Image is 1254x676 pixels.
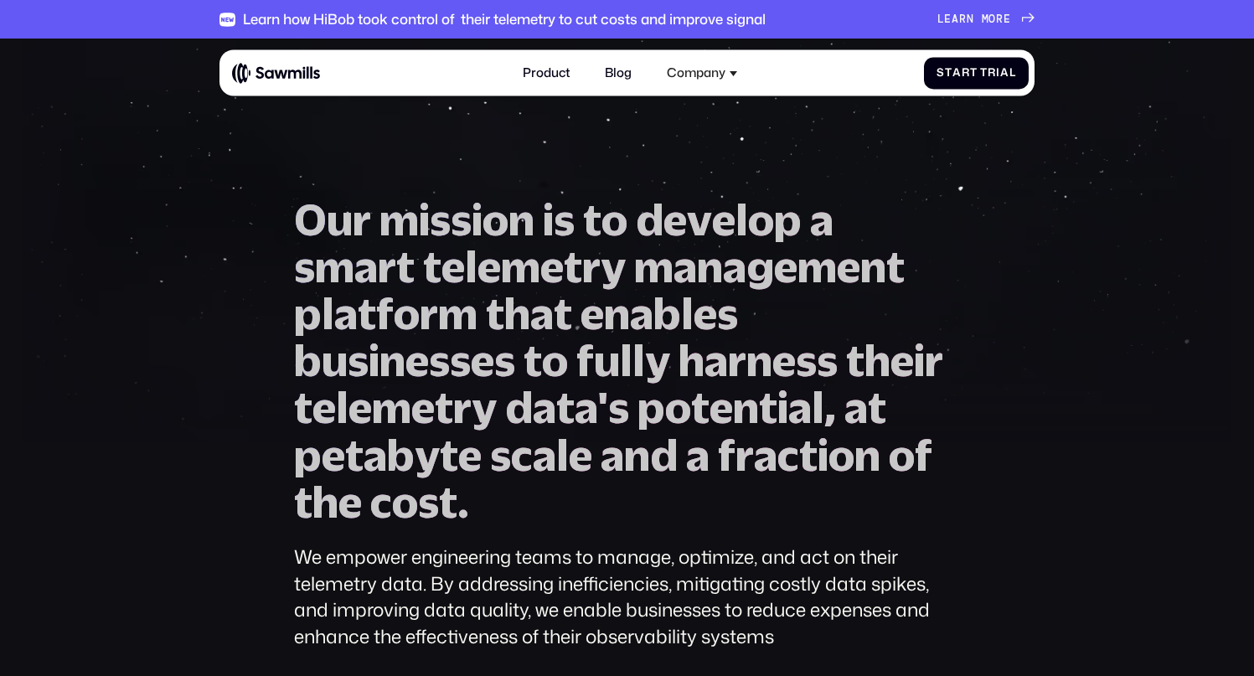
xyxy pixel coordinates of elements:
[774,243,797,290] span: e
[637,384,665,431] span: p
[828,431,854,478] span: o
[392,478,418,525] span: o
[354,243,378,290] span: a
[812,384,824,431] span: l
[312,478,338,525] span: h
[387,431,415,478] span: b
[429,337,450,384] span: s
[860,243,886,290] span: n
[322,337,348,384] span: u
[650,431,678,478] span: d
[604,290,630,337] span: n
[504,290,530,337] span: h
[959,13,967,26] span: r
[937,13,1035,26] a: Learnmore
[799,431,818,478] span: t
[582,243,601,290] span: r
[533,384,556,431] span: a
[777,431,799,478] span: c
[594,337,620,384] span: u
[601,196,627,243] span: o
[511,431,533,478] span: c
[472,196,483,243] span: i
[624,431,650,478] span: n
[294,478,312,525] span: t
[774,196,802,243] span: p
[543,196,554,243] span: i
[338,478,362,525] span: e
[818,431,828,478] span: i
[718,431,735,478] span: f
[653,290,681,337] span: b
[440,431,458,478] span: t
[334,290,358,337] span: a
[746,243,774,290] span: g
[797,243,837,290] span: m
[687,196,712,243] span: v
[312,384,336,431] span: e
[294,290,322,337] span: p
[419,196,430,243] span: i
[694,290,717,337] span: e
[632,337,645,384] span: l
[944,13,952,26] span: e
[634,243,673,290] span: m
[524,337,542,384] span: t
[418,478,439,525] span: s
[754,431,777,478] span: a
[501,243,540,290] span: m
[735,431,754,478] span: r
[915,431,932,478] span: f
[315,243,354,290] span: m
[712,196,735,243] span: e
[970,66,978,80] span: t
[733,384,759,431] span: n
[686,431,710,478] span: a
[697,243,723,290] span: n
[937,66,945,80] span: S
[691,384,710,431] span: t
[679,337,704,384] span: h
[294,337,322,384] span: b
[554,290,572,337] span: t
[796,337,817,384] span: s
[457,478,469,525] span: .
[379,337,405,384] span: n
[681,290,694,337] span: l
[996,66,1000,80] span: i
[988,66,996,80] span: r
[322,290,334,337] span: l
[996,13,1004,26] span: r
[411,384,435,431] span: e
[336,384,348,431] span: l
[620,337,632,384] span: l
[556,384,575,431] span: t
[952,66,962,80] span: a
[710,384,733,431] span: e
[364,431,387,478] span: a
[748,196,774,243] span: o
[348,384,372,431] span: e
[937,13,945,26] span: L
[945,66,952,80] span: t
[376,290,394,337] span: f
[569,431,592,478] span: e
[423,243,441,290] span: t
[415,431,440,478] span: y
[477,243,501,290] span: e
[581,290,604,337] span: e
[394,290,420,337] span: o
[717,290,738,337] span: s
[636,196,663,243] span: d
[294,431,322,478] span: p
[777,384,788,431] span: i
[982,13,989,26] span: m
[370,478,392,525] span: c
[962,66,970,80] span: r
[439,478,457,525] span: t
[746,337,772,384] span: n
[645,337,670,384] span: y
[420,290,438,337] span: r
[925,337,943,384] span: r
[533,431,556,478] span: a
